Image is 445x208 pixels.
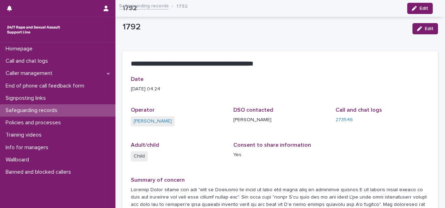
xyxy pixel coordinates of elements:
span: Child [131,151,148,161]
img: rhQMoQhaT3yELyF149Cw [6,23,62,37]
p: 1792 [176,2,188,9]
p: Caller management [3,70,58,77]
button: Edit [412,23,438,34]
p: Training videos [3,132,47,138]
span: DSO contacted [233,107,273,113]
p: 1792 [122,22,407,32]
span: Call and chat logs [335,107,382,113]
p: Call and chat logs [3,58,54,64]
p: Policies and processes [3,119,66,126]
span: Adult/child [131,142,159,148]
p: End of phone call feedback form [3,83,90,89]
p: Signposting links [3,95,51,102]
a: Safeguarding records [119,1,169,9]
p: Info for managers [3,144,54,151]
p: [PERSON_NAME] [233,116,327,124]
p: Homepage [3,46,38,52]
span: Summary of concern [131,177,185,183]
span: Consent to share information [233,142,311,148]
span: Date [131,76,143,82]
a: 273546 [335,116,353,124]
a: [PERSON_NAME] [134,118,172,125]
p: Safeguarding records [3,107,63,114]
p: [DATE] 04:24 [131,85,430,93]
span: Edit [425,26,433,31]
p: Banned and blocked callers [3,169,77,175]
span: Operator [131,107,155,113]
p: Wallboard [3,157,35,163]
p: Yes [233,151,327,159]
